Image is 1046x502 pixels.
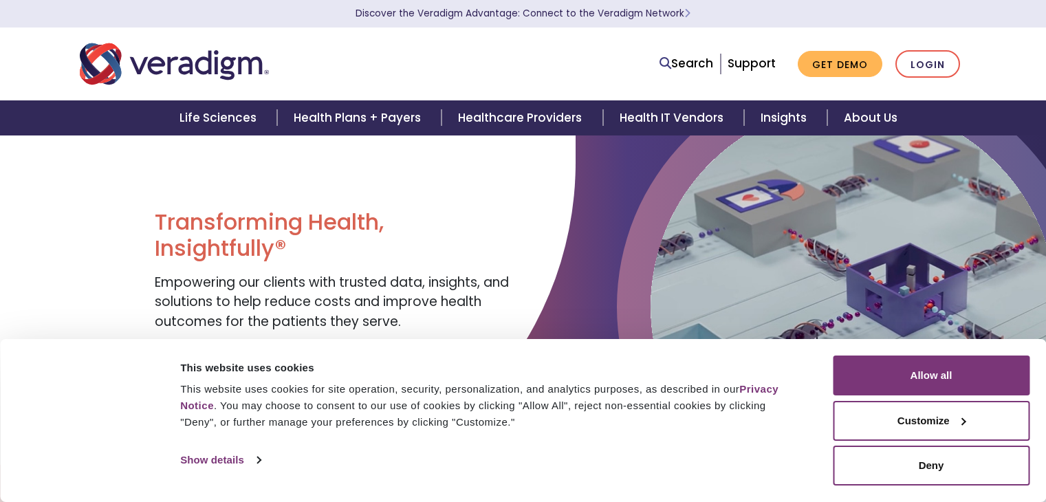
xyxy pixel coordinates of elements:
[603,100,744,135] a: Health IT Vendors
[660,54,713,73] a: Search
[163,100,277,135] a: Life Sciences
[833,356,1029,395] button: Allow all
[798,51,882,78] a: Get Demo
[728,55,776,72] a: Support
[833,446,1029,485] button: Deny
[155,273,509,331] span: Empowering our clients with trusted data, insights, and solutions to help reduce costs and improv...
[827,100,914,135] a: About Us
[356,7,690,20] a: Discover the Veradigm Advantage: Connect to the Veradigm NetworkLearn More
[180,450,260,470] a: Show details
[833,401,1029,441] button: Customize
[895,50,960,78] a: Login
[80,41,269,87] img: Veradigm logo
[155,209,512,262] h1: Transforming Health, Insightfully®
[277,100,442,135] a: Health Plans + Payers
[684,7,690,20] span: Learn More
[180,360,802,376] div: This website uses cookies
[744,100,827,135] a: Insights
[442,100,602,135] a: Healthcare Providers
[180,381,802,430] div: This website uses cookies for site operation, security, personalization, and analytics purposes, ...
